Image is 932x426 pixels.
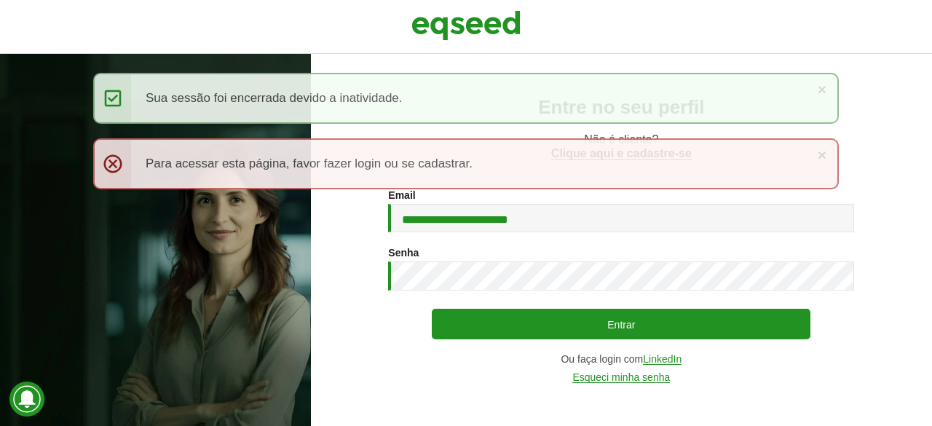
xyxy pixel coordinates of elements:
[93,138,839,189] div: Para acessar esta página, favor fazer login ou se cadastrar.
[818,82,826,97] a: ×
[388,248,419,258] label: Senha
[818,147,826,162] a: ×
[572,372,670,383] a: Esqueci minha senha
[411,7,521,44] img: EqSeed Logo
[432,309,810,339] button: Entrar
[643,354,682,365] a: LinkedIn
[93,73,839,124] div: Sua sessão foi encerrada devido a inatividade.
[388,354,854,365] div: Ou faça login com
